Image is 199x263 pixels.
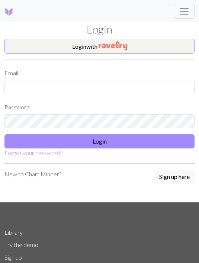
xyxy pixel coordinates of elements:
[99,41,127,50] img: Ravelry
[4,229,23,236] a: Library
[154,170,195,185] a: Sign up here
[4,134,195,148] button: Login
[4,254,22,261] a: Sign up
[154,170,195,184] button: Sign up here
[4,39,195,54] button: Loginwith
[4,7,13,16] img: Logo
[4,170,61,179] p: New to Chart Minder?
[4,149,62,156] a: Forgot your password?
[174,4,195,19] button: Toggle navigation
[4,241,38,248] a: Try the demo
